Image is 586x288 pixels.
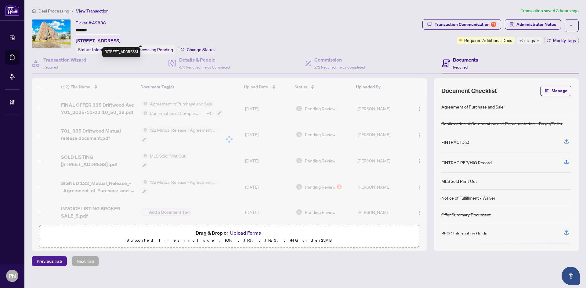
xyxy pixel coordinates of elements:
button: Transaction Communication11 [422,19,501,30]
div: Notice of Fulfillment / Waiver [441,194,495,201]
button: Open asap [562,267,580,285]
p: Supported files include .PDF, .JPG, .JPEG, .PNG under 25 MB [43,237,415,244]
button: Previous Tab [32,256,67,266]
span: [STREET_ADDRESS] [76,37,121,44]
span: Information Updated - Processing Pending [92,47,173,52]
article: Transaction saved 3 hours ago [521,7,579,14]
span: 2/2 Required Fields Completed [314,65,365,69]
button: Administrator Notes [505,19,561,30]
span: Deal Processing [38,8,69,14]
span: solution [510,22,514,27]
div: Agreement of Purchase and Sale [441,103,504,110]
h4: Transaction Wizard [43,56,86,63]
li: / [72,7,74,14]
span: 4/4 Required Fields Completed [179,65,230,69]
span: 49838 [92,20,106,26]
div: FINTRAC ID(s) [441,139,469,145]
button: Upload Forms [228,229,263,237]
div: Status: [76,45,175,54]
div: Transaction Communication [435,20,496,29]
h4: Details & People [179,56,230,63]
span: down [536,39,539,42]
span: Requires Additional Docs [464,37,512,44]
button: Change Status [178,46,217,53]
div: 11 [491,22,496,27]
span: Administrator Notes [516,20,556,29]
span: Drag & Drop or [196,229,263,237]
span: Drag & Drop orUpload FormsSupported files include .PDF, .JPG, .JPEG, .PNG under25MB [39,225,419,248]
button: Modify Tags [544,37,579,44]
span: Modify Tags [553,38,576,43]
span: PN [9,272,16,280]
div: MLS Sold Print Out [441,178,477,184]
span: ellipsis [570,23,574,28]
span: Manage [552,86,567,96]
img: logo [5,5,20,16]
span: Document Checklist [441,87,497,95]
div: Confirmation of Co-operation and Representation—Buyer/Seller [441,120,562,127]
div: FINTRAC PEP/HIO Record [441,159,492,166]
span: home [32,9,36,13]
span: Change Status [187,48,215,52]
button: Next Tab [72,256,99,266]
h4: Documents [453,56,478,63]
span: Required [453,65,468,69]
div: Offer Summary Document [441,211,491,218]
div: Ticket #: [76,19,106,26]
div: RECO Information Guide [441,230,487,236]
img: IMG-W12187266_1.jpg [32,20,71,48]
span: Required [43,65,58,69]
span: View Transaction [76,8,109,14]
span: Previous Tab [37,256,62,266]
h4: Commission [314,56,365,63]
button: Manage [540,86,571,96]
span: +5 Tags [519,37,535,44]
